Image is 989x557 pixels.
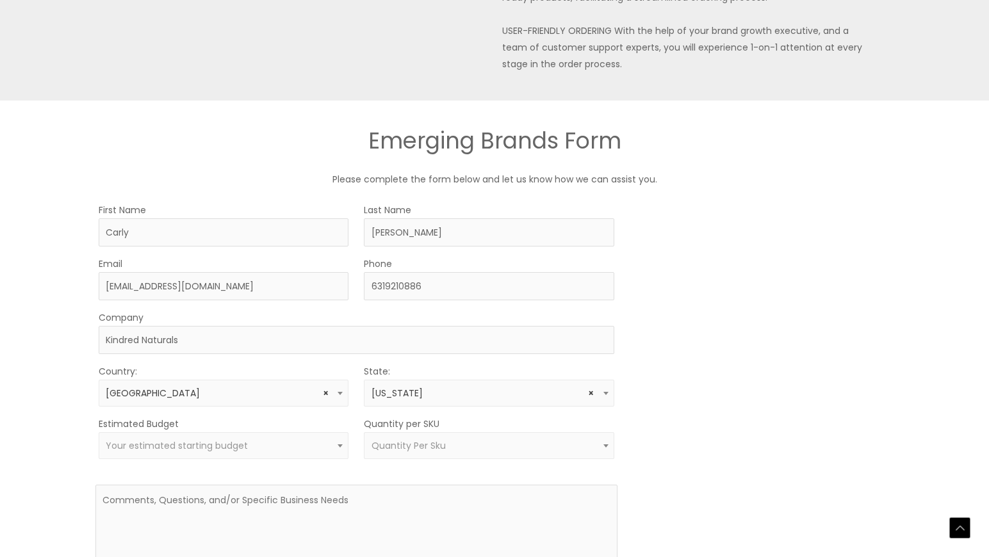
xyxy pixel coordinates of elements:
[99,380,348,407] span: United States
[99,365,137,378] label: Country:
[106,439,248,452] span: Your estimated starting budget
[364,417,439,430] label: Quantity per SKU
[106,387,341,400] span: United States
[364,272,614,300] input: Enter Your Phone Number
[364,380,614,407] span: New York
[99,326,614,354] input: Company Name
[372,439,446,452] span: Quantity Per Sku
[99,257,122,270] label: Email
[99,218,348,246] input: First Name
[99,204,146,216] label: First Name
[364,204,411,216] label: Last Name
[364,365,390,378] label: State:
[110,126,879,156] h2: Emerging Brands Form
[99,272,348,300] input: Enter Your Email
[323,387,329,400] span: ×
[364,257,392,270] label: Phone
[110,171,879,188] p: Please complete the form below and let us know how we can assist you.
[364,218,614,246] input: Last Name
[99,311,143,324] label: Company
[372,387,607,400] span: New York
[99,417,179,430] label: Estimated Budget
[588,387,594,400] span: ×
